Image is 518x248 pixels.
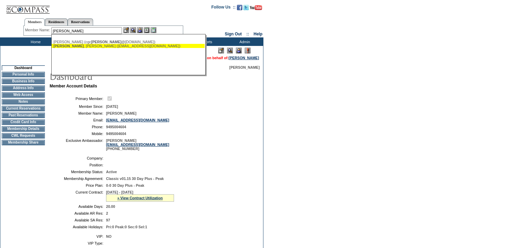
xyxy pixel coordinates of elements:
td: Available SA Res: [52,218,103,222]
td: Member Name: [52,111,103,115]
td: VIP: [52,234,103,238]
a: Residences [45,18,68,26]
td: Personal Info [2,72,45,77]
td: Membership Share [2,140,45,145]
span: 2 [106,211,108,215]
td: Credit Card Info [2,119,45,125]
span: 20.00 [106,204,115,209]
td: Available Holidays: [52,225,103,229]
td: Dashboard [2,65,45,70]
td: Position: [52,163,103,167]
img: Impersonate [137,27,143,33]
td: Web Access [2,92,45,98]
td: Business Info [2,79,45,84]
td: Membership Agreement: [52,177,103,181]
td: Notes [2,99,45,104]
span: :: [246,32,249,36]
img: Follow us on Twitter [243,5,249,10]
b: Member Account Details [50,84,97,88]
img: pgTtlDashboard.gif [49,69,185,83]
div: Member Name: [25,27,51,33]
td: CWL Requests [2,133,45,138]
span: 9495004604 [106,132,126,136]
td: Current Reservations [2,106,45,111]
span: Pri:0 Peak:0 Sec:0 Sel:1 [106,225,147,229]
span: Active [106,170,117,174]
img: Subscribe to our YouTube Channel [250,5,262,10]
td: Address Info [2,85,45,91]
td: Company: [52,156,103,160]
td: Membership Details [2,126,45,132]
td: Past Reservations [2,113,45,118]
img: Impersonate [236,48,242,53]
a: [EMAIL_ADDRESS][DOMAIN_NAME] [106,143,169,147]
td: Available AR Res: [52,211,103,215]
a: Become our fan on Facebook [237,7,242,11]
span: [PERSON_NAME] [53,44,84,48]
a: Reservations [68,18,93,26]
td: Primary Member: [52,95,103,102]
td: Admin [224,37,263,46]
td: VIP Type: [52,241,103,245]
a: Subscribe to our YouTube Channel [250,7,262,11]
td: Price Plan: [52,183,103,187]
td: Available Days: [52,204,103,209]
a: [EMAIL_ADDRESS][DOMAIN_NAME] [106,118,169,122]
td: Member Since: [52,104,103,109]
td: Home [15,37,54,46]
span: [PERSON_NAME] [91,40,121,44]
span: [PERSON_NAME] [106,111,136,115]
span: [DATE] - [DATE] [106,190,133,194]
span: 9495004604 [106,125,126,129]
td: Exclusive Ambassador: [52,138,103,151]
td: Membership Status: [52,170,103,174]
img: View [130,27,136,33]
span: 0-0 30 Day Plus - Peak [106,183,144,187]
img: b_calculator.gif [151,27,156,33]
a: Sign Out [225,32,242,36]
a: Help [254,32,262,36]
span: You are acting on behalf of: [181,56,259,60]
img: Reservations [144,27,150,33]
img: View Mode [227,48,233,53]
img: Edit Mode [218,48,224,53]
span: [DATE] [106,104,118,109]
td: Follow Us :: [211,4,236,12]
span: [PERSON_NAME] [PHONE_NUMBER] [106,138,169,151]
a: » View Contract Utilization [117,196,163,200]
a: Members [24,18,45,26]
div: , [PERSON_NAME] ([EMAIL_ADDRESS][DOMAIN_NAME]) [53,44,203,48]
span: Classic v01.15 30 Day Plus - Peak [106,177,164,181]
span: NO [106,234,111,238]
img: Log Concern/Member Elevation [245,48,251,53]
a: [PERSON_NAME] [229,56,259,60]
a: Follow us on Twitter [243,7,249,11]
td: Current Contract: [52,190,103,202]
td: Email: [52,118,103,122]
td: Mobile: [52,132,103,136]
span: [PERSON_NAME] [229,65,260,69]
span: 97 [106,218,110,222]
td: Phone: [52,125,103,129]
div: [PERSON_NAME] (cgc @[DOMAIN_NAME]) [53,40,203,44]
img: Become our fan on Facebook [237,5,242,10]
img: b_edit.gif [123,27,129,33]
